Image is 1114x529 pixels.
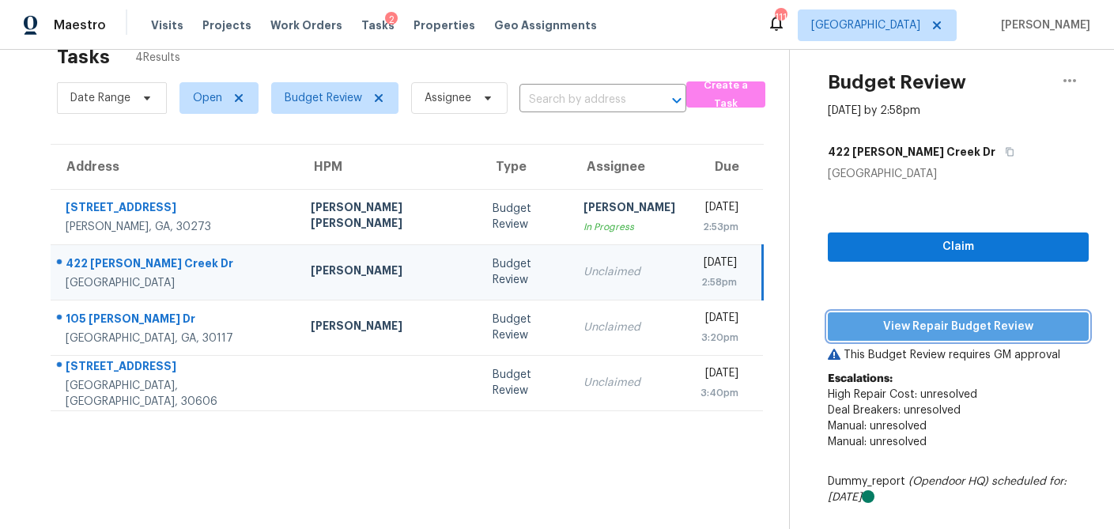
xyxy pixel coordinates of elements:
[571,145,688,189] th: Assignee
[840,317,1076,337] span: View Repair Budget Review
[828,103,920,119] div: [DATE] by 2:58pm
[828,166,1089,182] div: [GEOGRAPHIC_DATA]
[54,17,106,33] span: Maestro
[66,311,285,331] div: 105 [PERSON_NAME] Dr
[70,90,130,106] span: Date Range
[494,17,597,33] span: Geo Assignments
[686,81,765,108] button: Create a Task
[311,263,467,282] div: [PERSON_NAME]
[583,319,675,335] div: Unclaimed
[995,17,1090,33] span: [PERSON_NAME]
[700,219,738,235] div: 2:53pm
[828,232,1089,262] button: Claim
[151,17,183,33] span: Visits
[493,367,558,399] div: Budget Review
[66,219,285,235] div: [PERSON_NAME], GA, 30273
[995,138,1017,166] button: Copy Address
[311,199,467,235] div: [PERSON_NAME] [PERSON_NAME]
[298,145,480,189] th: HPM
[908,476,988,487] i: (Opendoor HQ)
[700,255,738,274] div: [DATE]
[202,17,251,33] span: Projects
[700,330,738,346] div: 3:20pm
[493,256,558,288] div: Budget Review
[583,219,675,235] div: In Progress
[135,50,180,66] span: 4 Results
[583,264,675,280] div: Unclaimed
[811,17,920,33] span: [GEOGRAPHIC_DATA]
[311,318,467,338] div: [PERSON_NAME]
[828,389,977,400] span: High Repair Cost: unresolved
[828,405,961,416] span: Deal Breakers: unresolved
[414,17,475,33] span: Properties
[828,421,927,432] span: Manual: unresolved
[700,199,738,219] div: [DATE]
[828,347,1089,363] p: This Budget Review requires GM approval
[828,144,995,160] h5: 422 [PERSON_NAME] Creek Dr
[66,331,285,346] div: [GEOGRAPHIC_DATA], GA, 30117
[700,365,738,385] div: [DATE]
[361,20,395,31] span: Tasks
[193,90,222,106] span: Open
[828,436,927,448] span: Manual: unresolved
[828,312,1089,342] button: View Repair Budget Review
[66,358,285,378] div: [STREET_ADDRESS]
[519,88,642,112] input: Search by address
[694,77,757,113] span: Create a Task
[828,74,966,90] h2: Budget Review
[840,237,1076,257] span: Claim
[66,255,285,275] div: 422 [PERSON_NAME] Creek Dr
[425,90,471,106] span: Assignee
[66,378,285,410] div: [GEOGRAPHIC_DATA], [GEOGRAPHIC_DATA], 30606
[700,274,738,290] div: 2:58pm
[493,201,558,232] div: Budget Review
[385,12,398,28] div: 2
[66,199,285,219] div: [STREET_ADDRESS]
[700,310,738,330] div: [DATE]
[828,373,893,384] b: Escalations:
[583,375,675,391] div: Unclaimed
[700,385,738,401] div: 3:40pm
[583,199,675,219] div: [PERSON_NAME]
[828,474,1089,505] div: Dummy_report
[57,49,110,65] h2: Tasks
[285,90,362,106] span: Budget Review
[666,89,688,111] button: Open
[66,275,285,291] div: [GEOGRAPHIC_DATA]
[775,9,786,25] div: 111
[480,145,571,189] th: Type
[688,145,763,189] th: Due
[270,17,342,33] span: Work Orders
[493,312,558,343] div: Budget Review
[51,145,298,189] th: Address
